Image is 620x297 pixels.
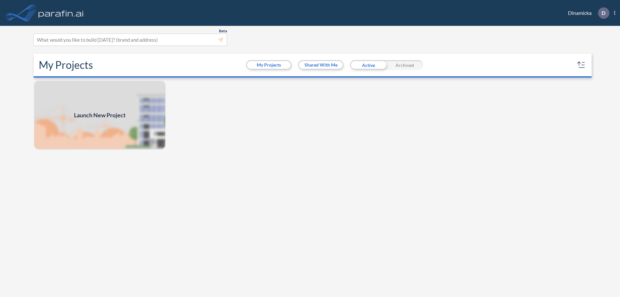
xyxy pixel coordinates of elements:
[34,80,166,150] img: add
[37,6,85,19] img: logo
[247,61,291,69] button: My Projects
[219,28,227,34] span: Beta
[602,10,605,16] p: D
[558,7,615,19] div: Dinamicka
[387,60,423,70] div: Archived
[74,111,126,120] span: Launch New Project
[299,61,343,69] button: Shared With Me
[34,80,166,150] a: Launch New Project
[39,59,93,71] h2: My Projects
[576,60,586,70] button: sort
[350,60,387,70] div: Active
